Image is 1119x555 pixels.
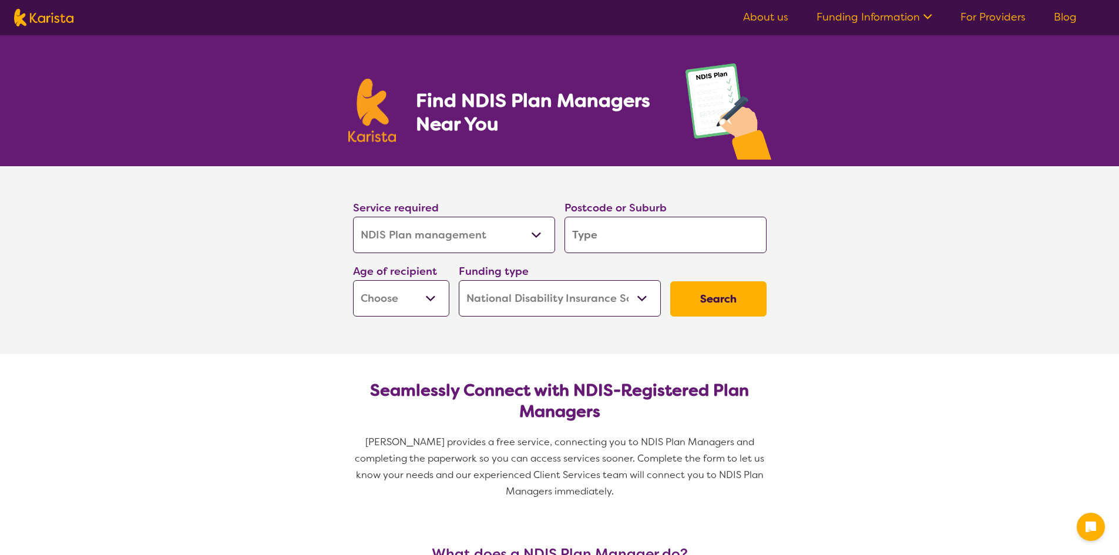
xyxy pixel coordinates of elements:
[670,281,767,317] button: Search
[564,201,667,215] label: Postcode or Suburb
[564,217,767,253] input: Type
[685,63,771,166] img: plan-management
[816,10,932,24] a: Funding Information
[743,10,788,24] a: About us
[1054,10,1077,24] a: Blog
[416,89,661,136] h1: Find NDIS Plan Managers Near You
[362,380,757,422] h2: Seamlessly Connect with NDIS-Registered Plan Managers
[459,264,529,278] label: Funding type
[14,9,73,26] img: Karista logo
[355,436,767,497] span: [PERSON_NAME] provides a free service, connecting you to NDIS Plan Managers and completing the pa...
[348,79,396,142] img: Karista logo
[353,201,439,215] label: Service required
[353,264,437,278] label: Age of recipient
[960,10,1026,24] a: For Providers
